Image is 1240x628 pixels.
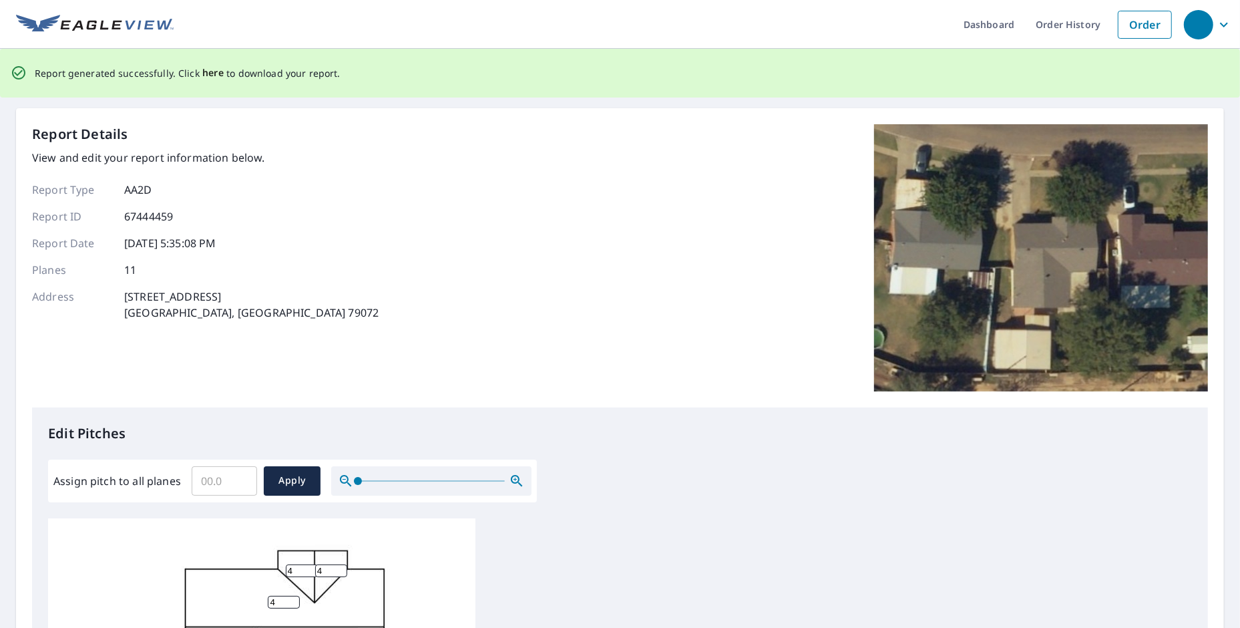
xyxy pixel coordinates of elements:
p: View and edit your report information below. [32,150,379,166]
p: [STREET_ADDRESS] [GEOGRAPHIC_DATA], [GEOGRAPHIC_DATA] 79072 [124,289,379,321]
img: Top image [874,124,1208,391]
button: Apply [264,466,321,496]
p: Report Type [32,182,112,198]
p: AA2D [124,182,152,198]
p: Edit Pitches [48,424,1192,444]
label: Assign pitch to all planes [53,473,181,489]
p: Report generated successfully. Click to download your report. [35,65,341,82]
p: Planes [32,262,112,278]
p: 11 [124,262,136,278]
p: Report ID [32,208,112,224]
p: Report Details [32,124,128,144]
input: 00.0 [192,462,257,500]
span: Apply [274,472,310,489]
p: Report Date [32,235,112,251]
p: [DATE] 5:35:08 PM [124,235,216,251]
a: Order [1118,11,1172,39]
button: here [202,65,224,82]
p: 67444459 [124,208,173,224]
p: Address [32,289,112,321]
img: EV Logo [16,15,174,35]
